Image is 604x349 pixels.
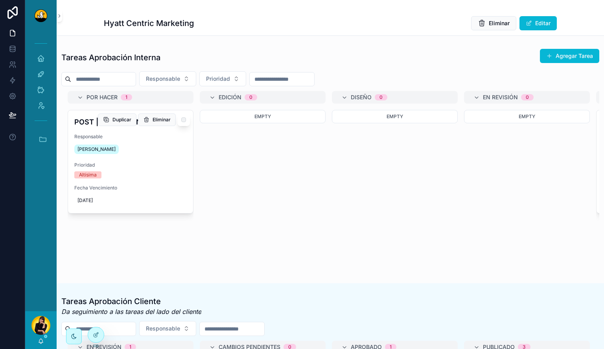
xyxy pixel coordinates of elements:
span: Diseño [351,93,372,101]
div: 1 [125,94,127,100]
button: Eliminar [138,113,176,126]
span: Responsable [74,134,187,140]
button: Select Button [199,71,246,86]
button: Select Button [139,321,196,336]
h1: Tareas Aprobación Interna [61,52,160,63]
div: 0 [379,94,383,100]
div: 0 [249,94,252,100]
span: En Revisión [483,93,518,101]
span: Eliminar [153,117,171,123]
button: Select Button [139,71,196,86]
span: Por Hacer [87,93,118,101]
span: Empty [387,113,403,119]
span: Prioridad [206,75,230,83]
em: Da seguimiento a las tareas del lado del cliente [61,307,201,316]
span: Responsable [146,75,180,83]
button: Eliminar [471,16,516,30]
div: scrollable content [25,32,57,162]
span: Fecha Vencimiento [74,185,187,191]
div: 0 [526,94,529,100]
span: Eliminar [489,19,510,27]
span: [PERSON_NAME] [77,146,116,152]
span: [DATE] [77,197,184,204]
span: Prioridad [74,162,187,168]
img: App logo [35,9,47,22]
a: POST | [PERSON_NAME]Responsable[PERSON_NAME]PrioridadAltísimaFecha Vencimiento[DATE]EliminarDuplicar [68,110,193,213]
span: Empty [519,113,535,119]
button: Editar [519,16,557,30]
div: Altísima [79,171,97,178]
h1: Tareas Aprobación Cliente [61,296,201,307]
span: Empty [254,113,271,119]
h1: Hyatt Centric Marketing [104,18,194,29]
h4: POST | [PERSON_NAME] [74,117,187,127]
span: Duplicar [112,117,131,123]
button: Duplicar [98,113,136,126]
span: Edición [219,93,241,101]
span: Responsable [146,325,180,332]
button: Agregar Tarea [540,49,599,63]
